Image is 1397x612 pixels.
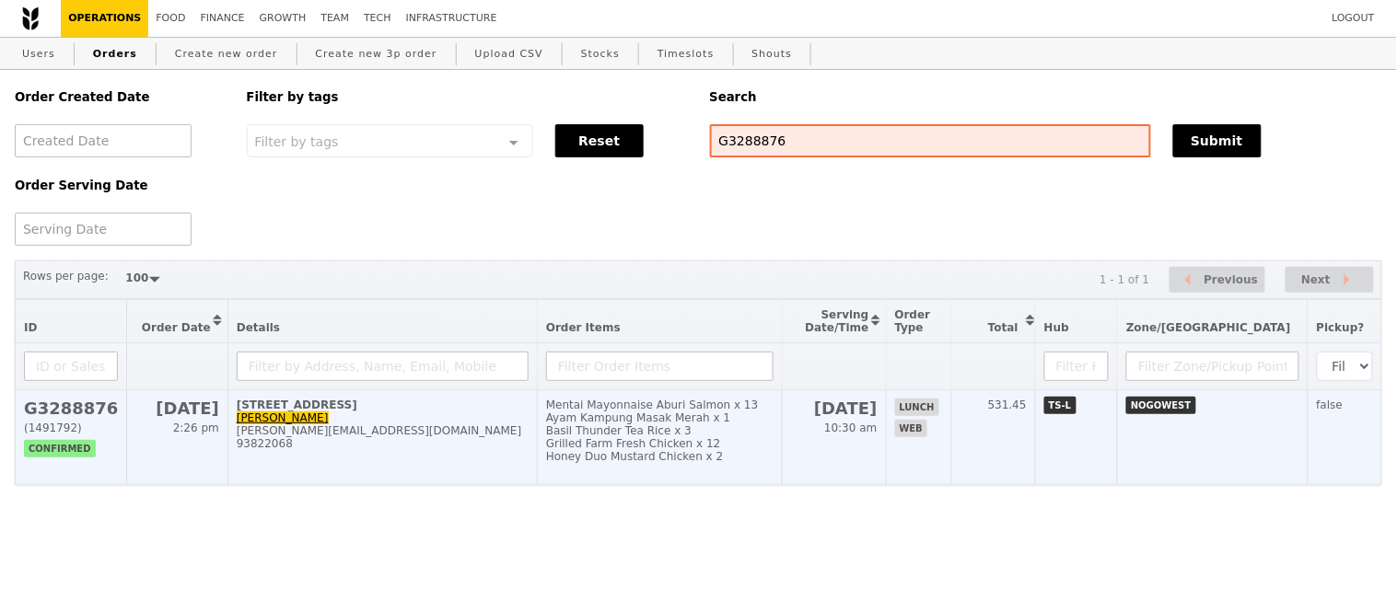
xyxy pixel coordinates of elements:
[24,440,96,457] span: confirmed
[824,421,877,434] span: 10:30 am
[255,133,339,149] span: Filter by tags
[1044,352,1109,381] input: Filter Hub
[86,38,145,71] a: Orders
[24,398,118,418] h2: G3288876
[546,398,774,411] div: Mentai Mayonnaise Aburi Salmon x 13
[237,321,280,334] span: Details
[791,398,877,418] h2: [DATE]
[24,352,118,381] input: ID or Salesperson name
[1126,321,1291,334] span: Zone/[GEOGRAPHIC_DATA]
[1044,397,1077,414] span: TS-L
[237,424,529,437] div: [PERSON_NAME][EMAIL_ADDRESS][DOMAIN_NAME]
[546,437,774,450] div: Grilled Farm Fresh Chicken x 12
[22,6,39,30] img: Grain logo
[24,421,118,434] div: (1491792)
[15,38,63,71] a: Users
[988,398,1027,411] span: 531.45
[15,179,225,192] h5: Order Serving Date
[1205,269,1259,291] span: Previous
[15,124,192,157] input: Created Date
[1044,321,1069,334] span: Hub
[546,352,774,381] input: Filter Order Items
[309,38,445,71] a: Create new 3p order
[1170,267,1265,294] button: Previous
[468,38,551,71] a: Upload CSV
[895,398,939,416] span: lunch
[546,411,774,424] div: Ayam Kampung Masak Merah x 1
[237,352,529,381] input: Filter by Address, Name, Email, Mobile
[237,398,529,411] div: [STREET_ADDRESS]
[745,38,800,71] a: Shouts
[895,308,931,334] span: Order Type
[24,321,37,334] span: ID
[555,124,644,157] button: Reset
[650,38,721,71] a: Timeslots
[710,90,1383,104] h5: Search
[710,124,1151,157] input: Search any field
[1100,273,1149,286] div: 1 - 1 of 1
[1301,269,1331,291] span: Next
[15,90,225,104] h5: Order Created Date
[247,90,688,104] h5: Filter by tags
[23,267,109,285] label: Rows per page:
[173,421,219,434] span: 2:26 pm
[574,38,627,71] a: Stocks
[168,38,285,71] a: Create new order
[237,411,329,424] a: [PERSON_NAME]
[546,321,621,334] span: Order Items
[1286,267,1374,294] button: Next
[1126,352,1299,381] input: Filter Zone/Pickup Point
[1317,321,1365,334] span: Pickup?
[135,398,218,418] h2: [DATE]
[895,420,927,437] span: web
[1173,124,1262,157] button: Submit
[1317,398,1344,411] span: false
[546,424,774,437] div: Basil Thunder Tea Rice x 3
[15,213,192,246] input: Serving Date
[237,437,529,450] div: 93822068
[546,450,774,463] div: Honey Duo Mustard Chicken x 2
[1126,397,1195,414] span: NOGOWEST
